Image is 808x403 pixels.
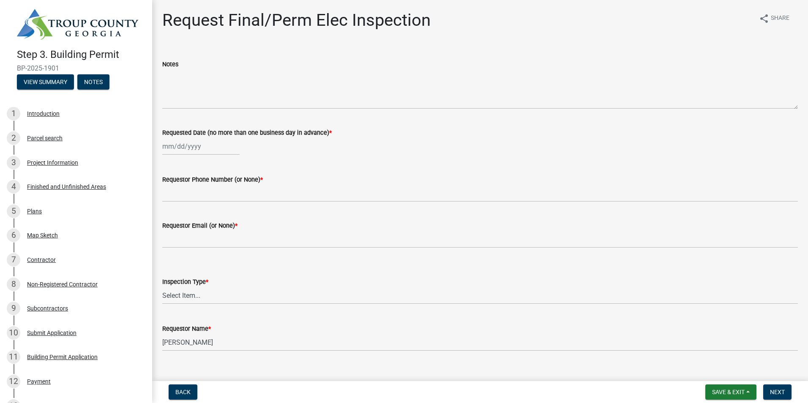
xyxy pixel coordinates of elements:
[27,135,63,141] div: Parcel search
[162,138,240,155] input: mm/dd/yyyy
[7,229,20,242] div: 6
[27,232,58,238] div: Map Sketch
[759,14,769,24] i: share
[162,10,431,30] h1: Request Final/Perm Elec Inspection
[17,64,135,72] span: BP-2025-1901
[17,74,74,90] button: View Summary
[770,389,785,395] span: Next
[27,330,76,336] div: Submit Application
[17,79,74,86] wm-modal-confirm: Summary
[27,184,106,190] div: Finished and Unfinished Areas
[27,305,68,311] div: Subcontractors
[7,253,20,267] div: 7
[705,384,756,400] button: Save & Exit
[763,384,792,400] button: Next
[162,130,332,136] label: Requested Date (no more than one business day in advance)
[77,79,109,86] wm-modal-confirm: Notes
[27,111,60,117] div: Introduction
[169,384,197,400] button: Back
[162,223,237,229] label: Requestor Email (or None)
[7,156,20,169] div: 3
[771,14,789,24] span: Share
[77,74,109,90] button: Notes
[162,62,178,68] label: Notes
[27,208,42,214] div: Plans
[752,10,796,27] button: shareShare
[7,204,20,218] div: 5
[162,177,263,183] label: Requestor Phone Number (or None)
[7,375,20,388] div: 12
[7,131,20,145] div: 2
[7,302,20,315] div: 9
[7,107,20,120] div: 1
[7,180,20,193] div: 4
[27,160,78,166] div: Project Information
[162,326,211,332] label: Requestor Name
[712,389,745,395] span: Save & Exit
[17,9,139,40] img: Troup County, Georgia
[17,49,145,61] h4: Step 3. Building Permit
[175,389,191,395] span: Back
[7,326,20,340] div: 10
[27,378,51,384] div: Payment
[162,279,208,285] label: Inspection Type
[27,257,56,263] div: Contractor
[27,281,98,287] div: Non-Registered Contractor
[7,278,20,291] div: 8
[27,354,98,360] div: Building Permit Application
[7,350,20,364] div: 11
